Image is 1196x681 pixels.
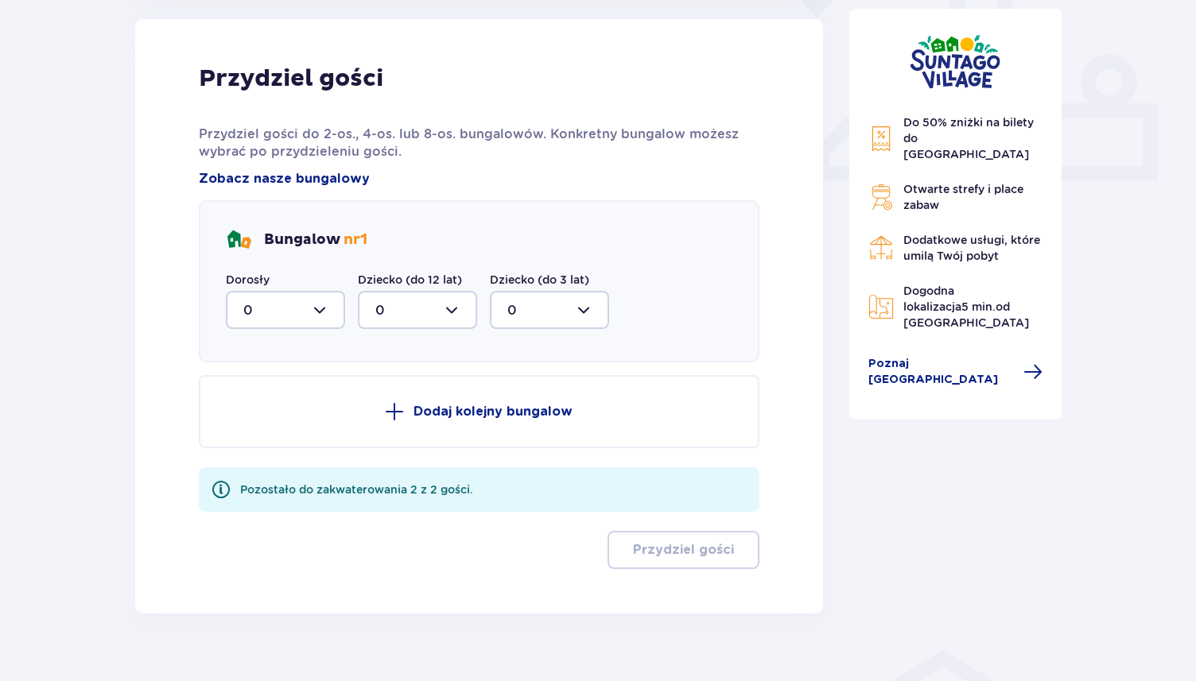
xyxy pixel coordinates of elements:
[903,234,1040,262] span: Dodatkowe usługi, które umilą Twój pobyt
[264,230,367,250] p: Bungalow
[633,541,734,559] p: Przydziel gości
[240,482,473,497] div: Pozostało do zakwaterowania 2 z 2 gości.
[868,126,894,152] img: Discount Icon
[868,356,1043,388] a: Poznaj [GEOGRAPHIC_DATA]
[199,126,759,161] p: Przydziel gości do 2-os., 4-os. lub 8-os. bungalowów. Konkretny bungalow możesz wybrać po przydzi...
[199,64,383,94] p: Przydziel gości
[868,235,894,261] img: Restaurant Icon
[358,272,462,288] label: Dziecko (do 12 lat)
[608,531,759,569] button: Przydziel gości
[199,170,370,188] a: Zobacz nasze bungalowy
[903,116,1034,161] span: Do 50% zniżki na bilety do [GEOGRAPHIC_DATA]
[868,356,1015,388] span: Poznaj [GEOGRAPHIC_DATA]
[344,230,367,249] span: nr 1
[868,184,894,210] img: Grill Icon
[414,403,573,420] p: Dodaj kolejny bungalow
[199,375,759,448] button: Dodaj kolejny bungalow
[490,272,589,288] label: Dziecko (do 3 lat)
[903,183,1023,211] span: Otwarte strefy i place zabaw
[226,272,270,288] label: Dorosły
[868,294,894,319] img: Map Icon
[961,300,996,313] span: 5 min.
[910,34,1000,89] img: Suntago Village
[226,227,251,253] img: bungalows Icon
[903,284,1029,329] span: Dogodna lokalizacja od [GEOGRAPHIC_DATA]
